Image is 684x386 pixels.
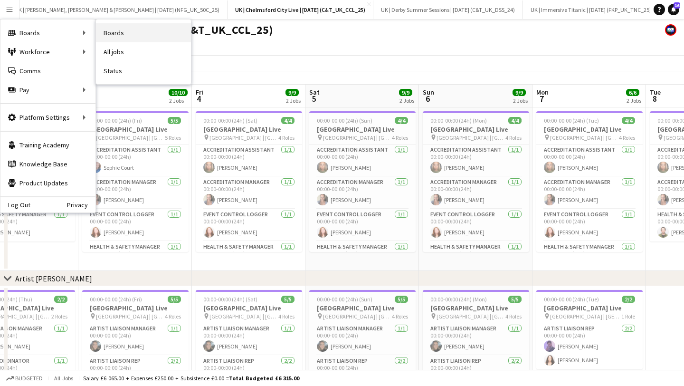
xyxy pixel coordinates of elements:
a: Boards [96,23,191,42]
span: 5/5 [168,117,181,124]
div: Platform Settings [0,108,95,127]
button: UK | Chelmsford City Live | [DATE] (C&T_UK_CCL_25) [228,0,373,19]
span: Tue [650,88,661,96]
span: 4/4 [281,117,294,124]
a: Comms [0,61,95,80]
app-job-card: 00:00-00:00 (24h) (Fri)5/5[GEOGRAPHIC_DATA] Live [GEOGRAPHIC_DATA] | [GEOGRAPHIC_DATA], [GEOGRAPH... [82,111,189,252]
span: Total Budgeted £6 315.00 [229,375,299,382]
span: 5/5 [395,296,408,303]
app-card-role: Health & Safety Manager1/100:00-00:00 (24h) [423,241,529,274]
h3: [GEOGRAPHIC_DATA] Live [196,304,302,312]
span: 4 Roles [619,134,635,141]
span: 9/9 [399,89,412,96]
span: [GEOGRAPHIC_DATA] | [GEOGRAPHIC_DATA], [GEOGRAPHIC_DATA] [437,313,505,320]
app-card-role: Event Control Logger1/100:00-00:00 (24h)[PERSON_NAME] [536,209,643,241]
h3: [GEOGRAPHIC_DATA] Live [423,125,529,134]
span: 10/10 [169,89,188,96]
span: Sat [309,88,320,96]
span: 5 Roles [165,134,181,141]
span: 9/9 [285,89,299,96]
app-card-role: Event Control Logger1/100:00-00:00 (24h)[PERSON_NAME] [82,209,189,241]
span: 5/5 [281,296,294,303]
span: Sun [423,88,434,96]
h3: [GEOGRAPHIC_DATA] Live [536,125,643,134]
app-card-role: Event Control Logger1/100:00-00:00 (24h)[PERSON_NAME] [196,209,302,241]
span: [GEOGRAPHIC_DATA] | [GEOGRAPHIC_DATA], [GEOGRAPHIC_DATA] [550,313,621,320]
app-card-role: Health & Safety Manager1/100:00-00:00 (24h) [309,241,416,274]
app-card-role: Accreditation Assistant1/100:00-00:00 (24h)[PERSON_NAME] [309,145,416,177]
app-card-role: Artist Liaison Manager1/100:00-00:00 (24h)[PERSON_NAME] [423,323,529,356]
app-card-role: Accreditation Manager1/100:00-00:00 (24h)[PERSON_NAME] [536,177,643,209]
a: All jobs [96,42,191,61]
span: [GEOGRAPHIC_DATA] | [GEOGRAPHIC_DATA], [GEOGRAPHIC_DATA] [550,134,619,141]
div: 2 Jobs [513,97,528,104]
app-card-role: Accreditation Assistant1/100:00-00:00 (24h)[PERSON_NAME] [196,145,302,177]
a: Knowledge Base [0,154,95,174]
app-card-role: Accreditation Assistant1/100:00-00:00 (24h)Sophie Court [82,145,189,177]
app-card-role: Accreditation Manager1/100:00-00:00 (24h)[PERSON_NAME] [196,177,302,209]
app-card-role: Health & Safety Manager1/100:00-00:00 (24h) [82,241,189,274]
span: All jobs [52,375,75,382]
span: 2/2 [54,296,67,303]
span: 4/4 [508,117,522,124]
app-job-card: 00:00-00:00 (24h) (Mon)4/4[GEOGRAPHIC_DATA] Live [GEOGRAPHIC_DATA] | [GEOGRAPHIC_DATA], [GEOGRAPH... [423,111,529,252]
h3: [GEOGRAPHIC_DATA] Live [196,125,302,134]
app-card-role: Accreditation Manager1/100:00-00:00 (24h)[PERSON_NAME] [82,177,189,209]
span: 1 Role [621,313,635,320]
span: 4 Roles [392,313,408,320]
span: 00:00-00:00 (24h) (Mon) [430,117,487,124]
span: 00:00-00:00 (24h) (Sun) [317,117,372,124]
span: 4 Roles [505,134,522,141]
span: 4 Roles [165,313,181,320]
span: 16 [674,2,680,9]
a: Training Academy [0,135,95,154]
span: Fri [196,88,203,96]
div: 2 Jobs [169,97,187,104]
div: Artist [PERSON_NAME] [15,274,92,283]
span: [GEOGRAPHIC_DATA] | [GEOGRAPHIC_DATA], [GEOGRAPHIC_DATA] [323,134,392,141]
span: [GEOGRAPHIC_DATA] | [GEOGRAPHIC_DATA], [GEOGRAPHIC_DATA] [96,134,165,141]
h3: [GEOGRAPHIC_DATA] Live [536,304,643,312]
h3: [GEOGRAPHIC_DATA] Live [309,304,416,312]
div: Workforce [0,42,95,61]
button: Budgeted [5,373,44,384]
a: Product Updates [0,174,95,193]
app-card-role: Accreditation Assistant1/100:00-00:00 (24h)[PERSON_NAME] [536,145,643,177]
span: 00:00-00:00 (24h) (Tue) [544,296,599,303]
app-card-role: Event Control Logger1/100:00-00:00 (24h)[PERSON_NAME] [309,209,416,241]
span: 5/5 [508,296,522,303]
span: 5/5 [168,296,181,303]
span: 2 Roles [51,313,67,320]
app-job-card: 00:00-00:00 (24h) (Tue)4/4[GEOGRAPHIC_DATA] Live [GEOGRAPHIC_DATA] | [GEOGRAPHIC_DATA], [GEOGRAPH... [536,111,643,252]
span: 4/4 [395,117,408,124]
span: 00:00-00:00 (24h) (Mon) [430,296,487,303]
button: UK | Derby Summer Sessions | [DATE] (C&T_UK_DSS_24) [373,0,523,19]
h3: [GEOGRAPHIC_DATA] Live [82,304,189,312]
div: 00:00-00:00 (24h) (Sat)4/4[GEOGRAPHIC_DATA] Live [GEOGRAPHIC_DATA] | [GEOGRAPHIC_DATA], [GEOGRAPH... [196,111,302,252]
span: 00:00-00:00 (24h) (Tue) [544,117,599,124]
span: 7 [535,93,549,104]
app-user-avatar: FAB Recruitment [665,24,676,36]
h3: [GEOGRAPHIC_DATA] Live [82,125,189,134]
h3: [GEOGRAPHIC_DATA] Live [309,125,416,134]
span: 4 Roles [505,313,522,320]
span: 4/4 [622,117,635,124]
button: UK | [PERSON_NAME], [PERSON_NAME] & [PERSON_NAME] | [DATE] (NFG_UK_50C_25) [7,0,228,19]
span: 00:00-00:00 (24h) (Sat) [203,117,257,124]
app-job-card: 00:00-00:00 (24h) (Tue)2/2[GEOGRAPHIC_DATA] Live [GEOGRAPHIC_DATA] | [GEOGRAPHIC_DATA], [GEOGRAPH... [536,290,643,369]
div: Pay [0,80,95,99]
div: 2 Jobs [627,97,641,104]
span: 00:00-00:00 (24h) (Fri) [90,117,142,124]
span: [GEOGRAPHIC_DATA] | [GEOGRAPHIC_DATA], [GEOGRAPHIC_DATA] [209,134,278,141]
app-card-role: Event Control Logger1/100:00-00:00 (24h)[PERSON_NAME] [423,209,529,241]
span: 00:00-00:00 (24h) (Sat) [203,296,257,303]
div: 2 Jobs [286,97,301,104]
a: 16 [668,4,679,15]
span: 4 Roles [278,134,294,141]
app-card-role: Artist Liaison Manager1/100:00-00:00 (24h)[PERSON_NAME] [309,323,416,356]
span: 2/2 [622,296,635,303]
span: [GEOGRAPHIC_DATA] | [GEOGRAPHIC_DATA], [GEOGRAPHIC_DATA] [323,313,392,320]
